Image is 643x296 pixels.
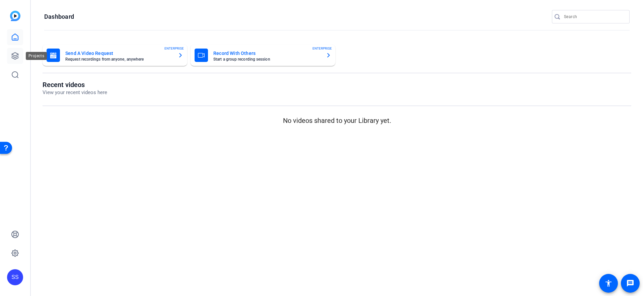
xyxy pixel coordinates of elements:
[65,57,172,61] mat-card-subtitle: Request recordings from anyone, anywhere
[44,13,74,21] h1: Dashboard
[43,45,187,66] button: Send A Video RequestRequest recordings from anyone, anywhereENTERPRISE
[604,279,613,287] mat-icon: accessibility
[7,269,23,285] div: SS
[10,11,20,21] img: blue-gradient.svg
[164,46,184,51] span: ENTERPRISE
[213,57,320,61] mat-card-subtitle: Start a group recording session
[626,279,634,287] mat-icon: message
[191,45,335,66] button: Record With OthersStart a group recording sessionENTERPRISE
[564,13,624,21] input: Search
[65,49,172,57] mat-card-title: Send A Video Request
[213,49,320,57] mat-card-title: Record With Others
[26,52,47,60] div: Projects
[43,116,631,126] p: No videos shared to your Library yet.
[43,81,107,89] h1: Recent videos
[312,46,332,51] span: ENTERPRISE
[43,89,107,96] p: View your recent videos here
